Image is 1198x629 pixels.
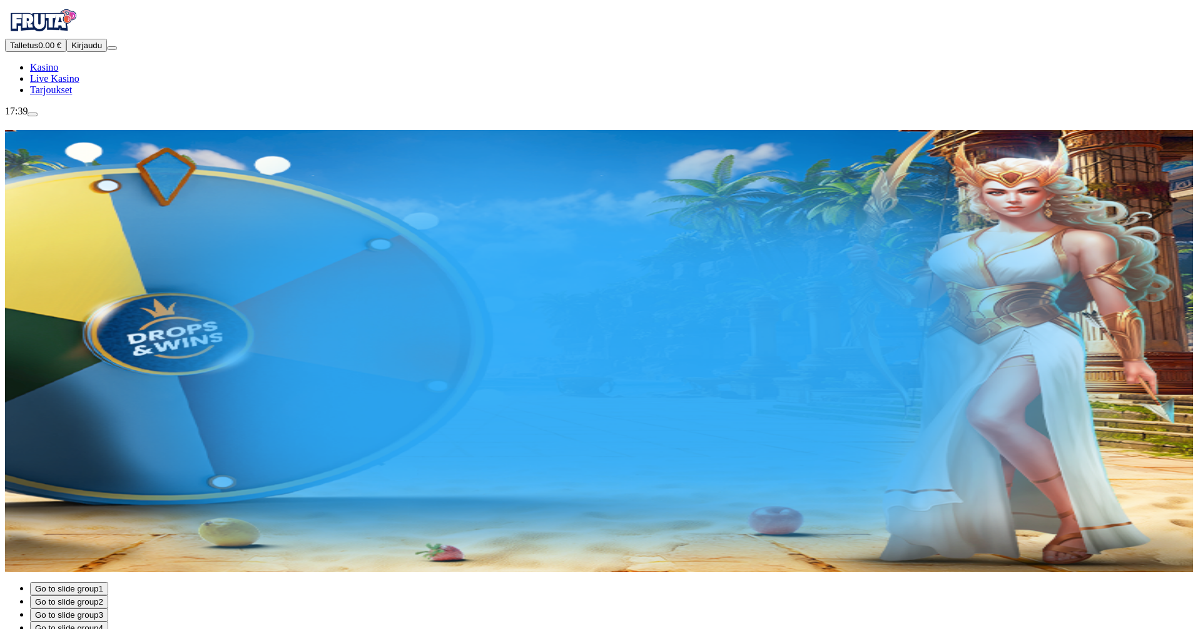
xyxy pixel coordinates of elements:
[30,84,72,95] span: Tarjoukset
[30,62,58,73] a: diamond iconKasino
[66,39,107,52] button: Kirjaudu
[35,584,103,593] span: Go to slide group 1
[5,5,1193,96] nav: Primary
[30,84,72,95] a: gift-inverted iconTarjoukset
[28,113,38,116] button: live-chat
[5,106,28,116] span: 17:39
[107,46,117,50] button: menu
[38,41,61,50] span: 0.00 €
[30,73,79,84] span: Live Kasino
[10,41,38,50] span: Talletus
[35,610,103,620] span: Go to slide group 3
[5,28,80,38] a: Fruta
[5,5,80,36] img: Fruta
[30,595,108,608] button: Go to slide group2
[30,62,58,73] span: Kasino
[5,39,66,52] button: Talletusplus icon0.00 €
[30,608,108,621] button: Go to slide group3
[71,41,102,50] span: Kirjaudu
[35,597,103,606] span: Go to slide group 2
[30,582,108,595] button: Go to slide group1
[30,73,79,84] a: poker-chip iconLive Kasino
